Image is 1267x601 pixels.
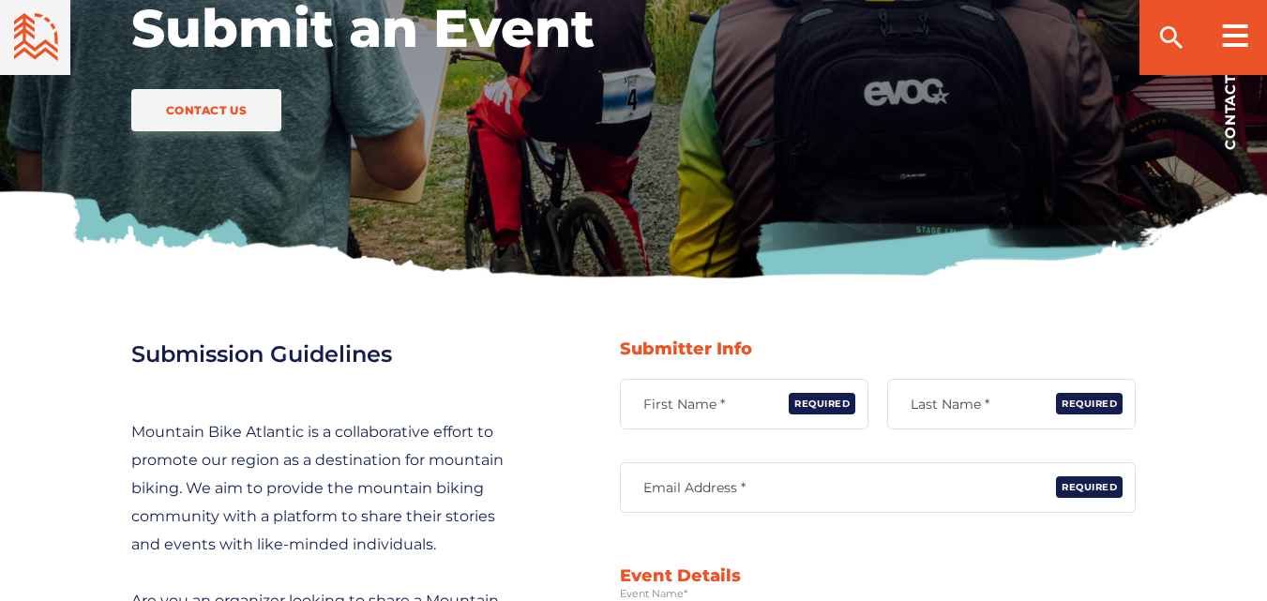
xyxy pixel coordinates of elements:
[1223,48,1237,150] span: Contact us
[620,564,1136,587] h3: Event Details
[1156,23,1186,53] ion-icon: search
[159,103,253,117] span: Contact Us
[1056,476,1123,498] span: Required
[620,479,1136,496] label: Email Address *
[789,393,855,414] span: Required
[620,338,1136,360] h3: Submitter Info
[131,423,504,553] span: Mountain Bike Atlantic is a collaborative effort to promote our region as a destination for mount...
[887,396,1136,413] label: Last Name *
[620,396,868,413] label: First Name *
[620,587,1136,600] label: Event Name*
[1056,393,1123,414] span: Required
[1192,19,1267,178] a: Contact us
[131,89,281,131] a: Contact Us
[131,338,507,371] h2: Submission Guidelines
